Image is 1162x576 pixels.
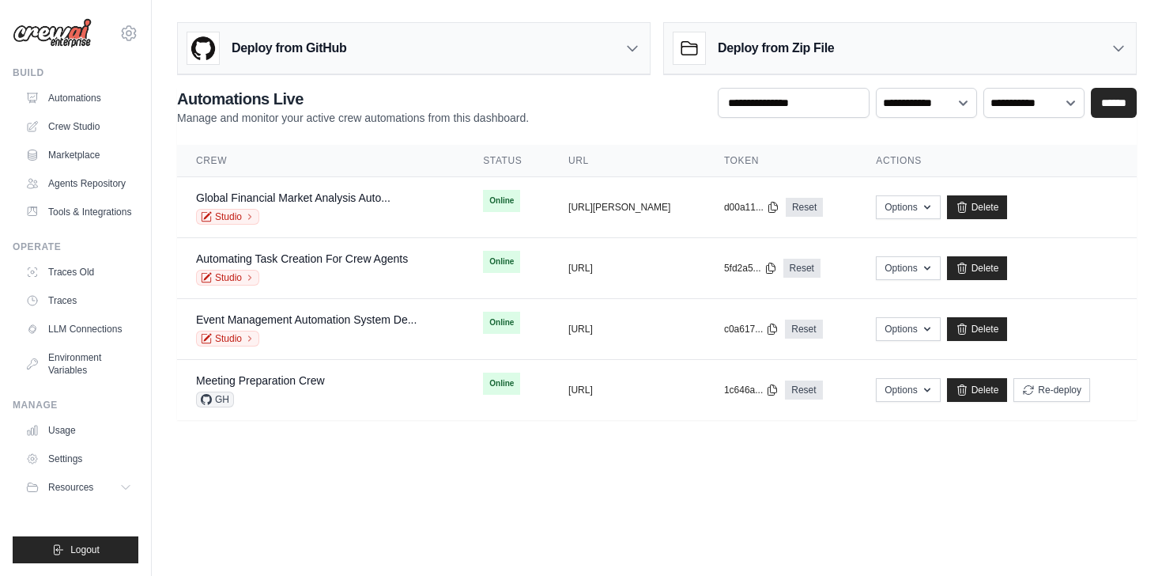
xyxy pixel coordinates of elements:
a: Tools & Integrations [19,199,138,225]
div: Operate [13,241,138,253]
a: Traces [19,288,138,313]
a: Meeting Preparation Crew [196,374,325,387]
iframe: Chat Widget [1083,500,1162,576]
h3: Deploy from Zip File [718,39,834,58]
th: Crew [177,145,464,177]
button: [URL][PERSON_NAME] [568,201,670,214]
a: Delete [947,195,1008,219]
button: d00a11... [724,201,779,214]
a: Delete [947,256,1008,280]
a: Studio [196,209,259,225]
h3: Deploy from GitHub [232,39,346,58]
span: Resources [48,481,93,494]
button: Resources [19,475,138,500]
span: Online [483,312,520,334]
a: Settings [19,446,138,472]
a: Studio [196,331,259,347]
button: Options [876,195,940,219]
button: Re-deploy [1013,378,1090,402]
a: Event Management Automation System De... [196,313,417,326]
button: 5fd2a5... [724,262,777,275]
a: Agents Repository [19,171,138,196]
a: Traces Old [19,260,138,285]
a: Environment Variables [19,345,138,383]
span: GH [196,392,234,407]
a: Reset [786,198,823,217]
a: Delete [947,378,1008,402]
button: Logout [13,536,138,563]
span: Logout [70,544,100,556]
th: Status [464,145,549,177]
a: Crew Studio [19,114,138,139]
a: Automations [19,85,138,111]
span: Online [483,190,520,212]
a: Global Financial Market Analysis Auto... [196,191,390,204]
th: Token [705,145,857,177]
div: Manage [13,399,138,411]
span: Online [483,373,520,395]
a: Reset [785,320,822,339]
button: 1c646a... [724,384,779,396]
a: Reset [783,259,821,278]
button: Options [876,256,940,280]
th: URL [549,145,705,177]
a: Usage [19,418,138,443]
button: Options [876,378,940,402]
button: Options [876,317,940,341]
span: Online [483,251,520,273]
th: Actions [857,145,1137,177]
div: Build [13,66,138,79]
a: Automating Task Creation For Crew Agents [196,252,408,265]
button: c0a617... [724,323,779,335]
a: Marketplace [19,142,138,168]
a: Reset [785,381,822,400]
img: Logo [13,18,92,48]
a: Delete [947,317,1008,341]
img: GitHub Logo [187,32,219,64]
h2: Automations Live [177,88,529,110]
p: Manage and monitor your active crew automations from this dashboard. [177,110,529,126]
a: Studio [196,270,259,286]
a: LLM Connections [19,316,138,342]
